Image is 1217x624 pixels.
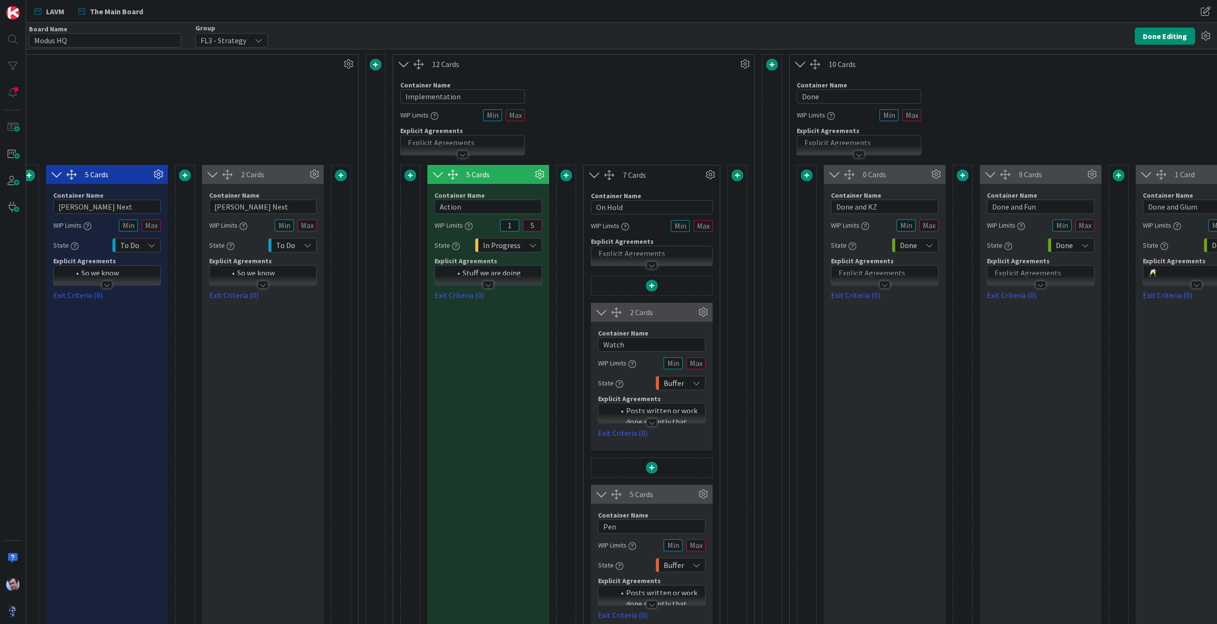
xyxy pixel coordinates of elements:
[483,109,502,121] input: Min
[797,126,860,135] span: Explicit Agreements
[694,220,713,232] input: Max
[435,191,485,200] label: Container Name
[598,355,636,372] div: WIP Limits
[987,217,1025,234] div: WIP Limits
[987,237,1012,254] div: State
[466,169,532,180] div: 5 Cards
[120,239,139,252] span: To Do
[987,257,1050,265] span: Explicit Agreements
[432,58,738,70] div: 12 Cards
[226,268,311,278] li: So we know
[987,200,1094,214] input: Add container name...
[400,81,451,89] label: Container Name
[598,576,661,585] span: Explicit Agreements
[831,257,894,265] span: Explicit Agreements
[598,511,648,519] label: Container Name
[902,109,921,121] input: Max
[664,539,683,551] input: Min
[53,237,78,254] div: State
[46,6,64,17] span: LAVM
[6,605,19,618] img: avatar
[797,81,847,89] label: Container Name
[209,237,234,254] div: State
[241,169,307,180] div: 2 Cards
[500,220,519,231] input: Min
[435,217,473,234] div: WIP Limits
[400,126,463,135] span: Explicit Agreements
[451,268,537,278] li: Stuff we are doing
[506,109,525,121] input: Max
[209,200,317,214] input: Add container name...
[53,289,161,301] a: Exit Criteria (0)
[70,268,155,278] li: So we know
[591,217,629,234] div: WIP Limits
[831,191,881,200] label: Container Name
[142,220,161,231] input: Max
[435,257,497,265] span: Explicit Agreements
[797,106,835,124] div: WIP Limits
[987,289,1094,301] a: Exit Criteria (0)
[664,357,683,369] input: Min
[1143,237,1168,254] div: State
[29,25,68,33] label: Board Name
[73,3,149,20] a: The Main Board
[400,106,438,124] div: WIP Limits
[119,220,138,231] input: Min
[435,289,542,301] a: Exit Criteria (0)
[1075,220,1094,231] input: Max
[831,289,938,301] a: Exit Criteria (0)
[686,357,705,369] input: Max
[1143,191,1193,200] label: Container Name
[664,376,684,390] span: Buffer
[598,427,705,439] a: Exit Criteria (0)
[483,239,521,252] span: In Progress
[863,169,929,180] div: 0 Cards
[209,289,317,301] a: Exit Criteria (0)
[209,257,272,265] span: Explicit Agreements
[298,220,317,231] input: Max
[1056,239,1073,252] span: Done
[598,394,661,403] span: Explicit Agreements
[209,217,247,234] div: WIP Limits
[53,191,104,200] label: Container Name
[598,609,705,621] a: Exit Criteria (0)
[987,191,1037,200] label: Container Name
[598,374,623,392] div: State
[598,557,623,574] div: State
[598,537,636,554] div: WIP Limits
[664,558,684,572] span: Buffer
[686,539,705,551] input: Max
[53,200,161,214] input: Add container name...
[630,307,696,318] div: 2 Cards
[1019,169,1085,180] div: 9 Cards
[275,220,294,231] input: Min
[615,587,700,620] li: Posts written or work done recently that needs follow up
[435,200,542,214] input: Add container name...
[598,329,648,337] label: Container Name
[201,34,246,47] span: FL3 - Strategy
[615,405,700,438] li: Posts written or work done recently that needs follow up
[1053,220,1072,231] input: Min
[591,192,641,200] label: Container Name
[435,237,460,254] div: State
[523,220,542,231] input: Max
[53,217,91,234] div: WIP Limits
[85,169,151,180] div: 5 Cards
[623,169,703,181] div: 7 Cards
[591,237,654,246] span: Explicit Agreements
[1135,28,1195,45] button: Done Editing
[1143,257,1206,265] span: Explicit Agreements
[671,220,690,232] input: Min
[591,200,713,214] input: Add container name...
[630,489,696,500] div: 5 Cards
[53,257,116,265] span: Explicit Agreements
[6,578,19,591] img: JB
[900,239,917,252] span: Done
[598,519,705,534] input: Add container name...
[797,89,921,104] input: Add container name...
[897,220,916,231] input: Min
[598,337,705,352] input: Add container name...
[831,217,869,234] div: WIP Limits
[879,109,898,121] input: Min
[400,89,525,104] input: Add container name...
